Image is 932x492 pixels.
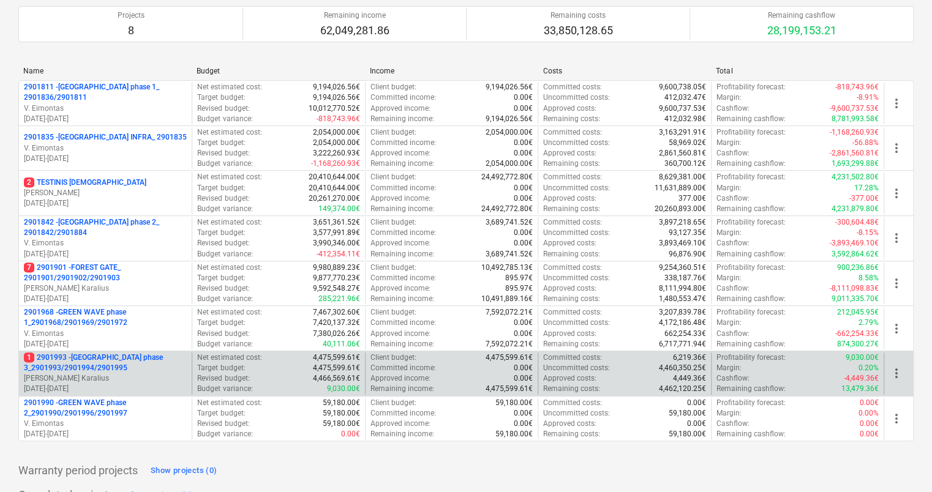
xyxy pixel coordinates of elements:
[543,339,600,349] p: Remaining costs :
[24,307,187,349] div: 2901968 -GREEN WAVE phase 1_2901968/2901969/2901972V. Eimontas[DATE]-[DATE]
[320,23,389,38] p: 62,049,281.86
[716,158,786,169] p: Remaining cashflow :
[24,339,187,349] p: [DATE] - [DATE]
[716,384,786,394] p: Remaining cashflow :
[514,193,533,204] p: 0.00€
[859,318,879,328] p: 2.79%
[543,373,596,384] p: Approved costs :
[318,204,360,214] p: 149,374.00€
[370,103,430,114] p: Approved income :
[370,82,416,92] p: Client budget :
[832,249,879,259] p: 3,592,864.62€
[370,263,416,273] p: Client budget :
[24,352,187,373] p: 2901993 - [GEOGRAPHIC_DATA] phase 3_2901993/2901994/2901995
[370,193,430,204] p: Approved income :
[370,339,434,349] p: Remaining income :
[370,158,434,169] p: Remaining income :
[716,92,742,103] p: Margin :
[543,114,600,124] p: Remaining costs :
[543,329,596,339] p: Approved costs :
[370,294,434,304] p: Remaining income :
[311,158,360,169] p: -1,168,260.93€
[313,307,360,318] p: 7,467,302.60€
[24,249,187,259] p: [DATE] - [DATE]
[313,238,360,248] p: 3,990,346.00€
[659,172,706,182] p: 8,629,381.00€
[716,172,786,182] p: Profitability forecast :
[716,329,750,339] p: Cashflow :
[664,329,706,339] p: 662,254.33€
[543,138,610,148] p: Uncommitted costs :
[659,339,706,349] p: 6,717,771.94€
[313,363,360,373] p: 4,475,599.61€
[543,273,610,283] p: Uncommitted costs :
[309,183,360,193] p: 20,410,644.00€
[514,329,533,339] p: 0.00€
[544,23,613,38] p: 33,850,128.65
[486,307,533,318] p: 7,592,072.21€
[669,249,706,259] p: 96,876.90€
[197,398,261,408] p: Net estimated cost :
[889,321,904,336] span: more_vert
[659,318,706,328] p: 4,172,186.48€
[543,82,602,92] p: Committed costs :
[24,352,34,362] span: 1
[486,127,533,138] p: 2,054,000.00€
[716,318,742,328] p: Margin :
[370,398,416,408] p: Client budget :
[716,204,786,214] p: Remaining cashflow :
[543,183,610,193] p: Uncommitted costs :
[543,148,596,158] p: Approved costs :
[24,429,187,439] p: [DATE] - [DATE]
[514,363,533,373] p: 0.00€
[313,148,360,158] p: 3,222,260.93€
[659,307,706,318] p: 3,207,839.78€
[24,177,146,188] p: TESTINIS [DEMOGRAPHIC_DATA]
[197,373,249,384] p: Revised budget :
[23,67,187,75] div: Name
[24,132,187,163] div: 2901835 -[GEOGRAPHIC_DATA] INFRA_ 2901835V. Eimontas[DATE]-[DATE]
[716,339,786,349] p: Remaining cashflow :
[24,373,187,384] p: [PERSON_NAME] Karalius
[543,363,610,373] p: Uncommitted costs :
[716,138,742,148] p: Margin :
[24,188,187,198] p: [PERSON_NAME]
[197,183,245,193] p: Target budget :
[841,384,879,394] p: 13,479.36€
[370,273,436,283] p: Committed income :
[24,132,187,143] p: 2901835 - [GEOGRAPHIC_DATA] INFRA_ 2901835
[197,228,245,238] p: Target budget :
[370,318,436,328] p: Committed income :
[716,352,786,363] p: Profitability forecast :
[313,352,360,363] p: 4,475,599.61€
[486,217,533,228] p: 3,689,741.52€
[889,186,904,201] span: more_vert
[673,373,706,384] p: 4,449.36€
[889,231,904,245] span: more_vert
[118,10,145,21] p: Projects
[486,384,533,394] p: 4,475,599.61€
[197,127,261,138] p: Net estimated cost :
[832,294,879,304] p: 9,011,335.70€
[544,10,613,21] p: Remaining costs
[197,217,261,228] p: Net estimated cost :
[481,172,533,182] p: 24,492,772.80€
[543,67,706,75] div: Costs
[24,114,187,124] p: [DATE] - [DATE]
[832,114,879,124] p: 8,781,993.58€
[832,158,879,169] p: 1,693,299.88€
[313,273,360,283] p: 9,877,770.23€
[716,373,750,384] p: Cashflow :
[24,82,187,124] div: 2901811 -[GEOGRAPHIC_DATA] phase 1_ 2901836/2901811V. Eimontas[DATE]-[DATE]
[486,339,533,349] p: 7,592,072.21€
[832,172,879,182] p: 4,231,502.80€
[889,411,904,426] span: more_vert
[370,148,430,158] p: Approved income :
[673,352,706,363] p: 6,219.36€
[859,408,879,419] p: 0.00%
[24,103,187,114] p: V. Eimontas
[313,373,360,384] p: 4,466,569.61€
[197,67,360,75] div: Budget
[659,363,706,373] p: 4,460,350.25€
[514,228,533,238] p: 0.00€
